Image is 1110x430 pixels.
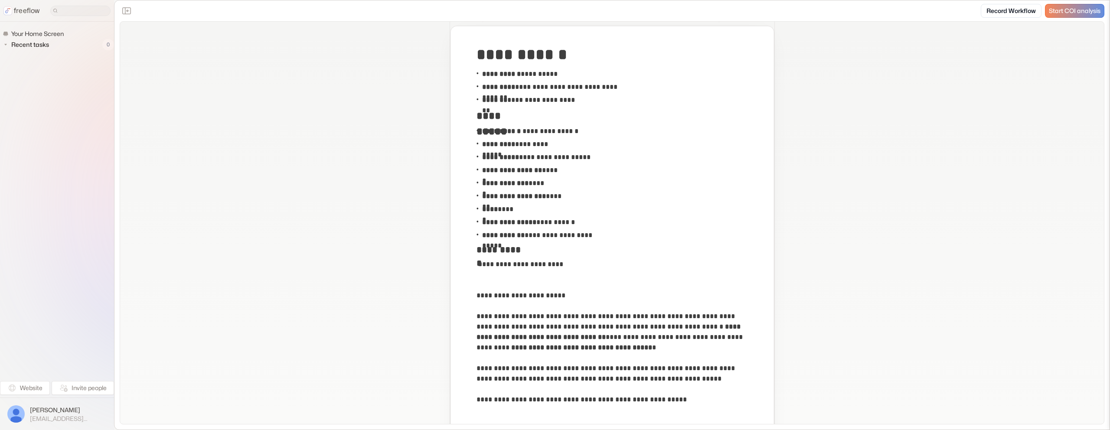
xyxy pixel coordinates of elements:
[7,405,25,423] img: profile
[120,4,134,18] button: Close the sidebar
[10,29,66,38] span: Your Home Screen
[3,29,67,39] a: Your Home Screen
[30,406,107,414] span: [PERSON_NAME]
[14,6,40,16] p: freeflow
[52,381,114,395] button: Invite people
[3,6,40,16] a: freeflow
[3,39,52,50] button: Recent tasks
[30,415,107,423] span: [EMAIL_ADDRESS][DOMAIN_NAME]
[1045,4,1104,18] a: Start COI analysis
[981,4,1041,18] a: Record Workflow
[10,40,52,49] span: Recent tasks
[1049,7,1100,15] span: Start COI analysis
[5,403,109,425] button: [PERSON_NAME][EMAIL_ADDRESS][DOMAIN_NAME]
[102,39,114,50] span: 0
